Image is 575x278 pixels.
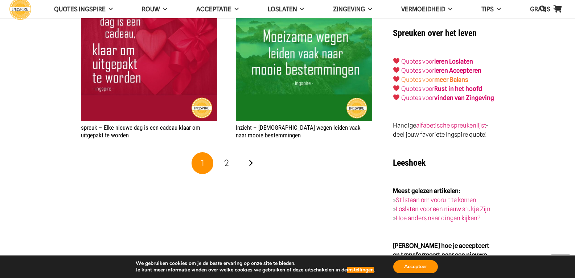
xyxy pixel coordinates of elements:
[393,58,399,64] img: ❤
[224,158,229,168] span: 2
[535,0,550,18] a: Zoeken
[393,242,489,267] strong: [PERSON_NAME] hoe je accepteert en transformeert naar een nieuwe manier van Zijn:
[393,94,399,100] img: ❤
[393,158,426,168] strong: Leeshoek
[81,124,200,138] a: spreuk – Elke nieuwe dag is een cadeau klaar om uitgepakt te worden
[393,186,494,223] p: » » »
[401,58,434,65] a: Quotes voor
[551,254,570,273] a: Terug naar top
[434,94,494,101] strong: vinden van Zingeving
[236,124,361,138] a: Inzicht – [DEMOGRAPHIC_DATA] wegen leiden vaak naar mooie bestemmingen
[401,85,482,92] a: Quotes voorRust in het hoofd
[393,187,460,194] strong: Meest gelezen artikelen:
[347,267,374,273] button: instellingen
[393,85,399,91] img: ❤
[434,58,473,65] a: leren Loslaten
[393,28,477,38] strong: Spreuken over het leven
[393,121,494,139] p: Handige - deel jouw favoriete Ingspire quote!
[393,260,438,273] button: Accepteer
[434,76,468,83] strong: meer Balans
[530,5,550,13] span: GRATIS
[142,5,160,13] span: ROUW
[136,267,375,273] p: Je kunt meer informatie vinden over welke cookies we gebruiken of deze uitschakelen in de .
[393,67,399,73] img: ❤
[396,214,481,222] a: Hoe anders naar dingen kijken?
[216,152,238,174] a: Pagina 2
[393,76,399,82] img: ❤
[396,205,490,213] a: Loslaten voor een nieuw stukje Zijn
[434,67,481,74] a: leren Accepteren
[54,5,106,13] span: QUOTES INGSPIRE
[396,196,476,204] a: Stilstaan om vooruit te komen
[136,260,375,267] p: We gebruiken cookies om je de beste ervaring op onze site te bieden.
[401,94,494,101] a: Quotes voorvinden van Zingeving
[416,122,486,129] a: alfabetische spreukenlijst
[196,5,231,13] span: Acceptatie
[401,76,468,83] a: Quotes voormeer Balans
[434,85,482,92] strong: Rust in het hoofd
[268,5,297,13] span: Loslaten
[481,5,494,13] span: TIPS
[333,5,365,13] span: Zingeving
[401,67,434,74] a: Quotes voor
[192,152,213,174] span: Pagina 1
[401,5,445,13] span: VERMOEIDHEID
[201,158,204,168] span: 1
